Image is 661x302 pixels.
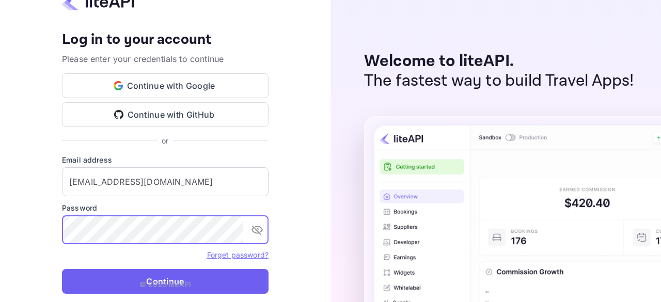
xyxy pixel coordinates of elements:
a: Forget password? [207,249,269,260]
button: toggle password visibility [247,219,267,240]
p: © 2025 liteAPI [139,279,191,290]
keeper-lock: Open Keeper Popup [229,224,241,236]
button: Continue with Google [62,73,269,98]
p: The fastest way to build Travel Apps! [364,71,634,91]
p: Welcome to liteAPI. [364,52,634,71]
p: or [162,135,168,146]
p: Please enter your credentials to continue [62,53,269,65]
a: Forget password? [207,250,269,259]
button: Continue [62,269,269,294]
label: Password [62,202,269,213]
h4: Log in to your account [62,31,269,49]
button: Continue with GitHub [62,102,269,127]
label: Email address [62,154,269,165]
input: Enter your email address [62,167,269,196]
